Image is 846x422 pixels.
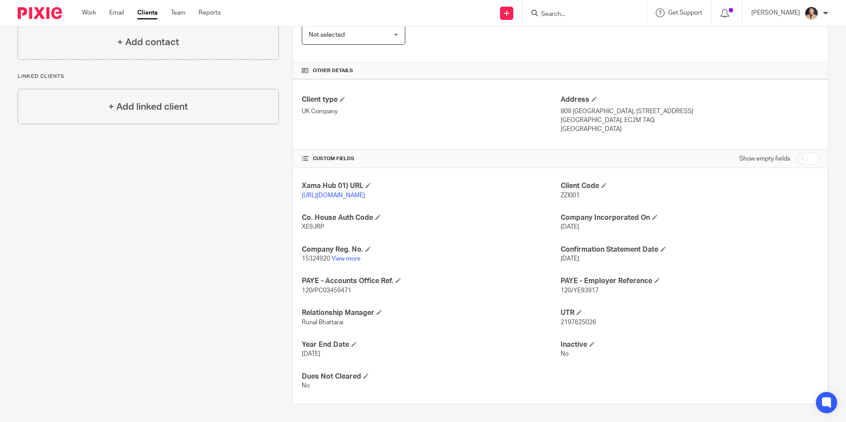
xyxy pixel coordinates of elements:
span: No [561,351,569,357]
h4: Client Code [561,181,819,191]
span: [DATE] [302,351,320,357]
a: Work [82,8,96,17]
a: [URL][DOMAIN_NAME] [302,192,365,199]
span: [DATE] [561,224,579,230]
p: Linked clients [18,73,279,80]
span: 15324920 [302,256,330,262]
h4: Relationship Manager [302,308,560,318]
span: [DATE] [561,256,579,262]
span: 120/YE93917 [561,288,599,294]
span: Other details [313,67,353,74]
h4: Xama Hub 01) URL [302,181,560,191]
h4: PAYE - Accounts Office Ref. [302,276,560,286]
p: [GEOGRAPHIC_DATA] [561,125,819,134]
img: Pixie [18,7,62,19]
p: UK Company [302,107,560,116]
h4: PAYE - Employer Reference [561,276,819,286]
h4: UTR [561,308,819,318]
h4: Client type [302,95,560,104]
p: [PERSON_NAME] [751,8,800,17]
input: Search [540,11,620,19]
a: Team [171,8,185,17]
h4: Address [561,95,819,104]
h4: Company Incorporated On [561,213,819,223]
span: XE9JRP [302,224,324,230]
a: Reports [199,8,221,17]
h4: Confirmation Statement Date [561,245,819,254]
span: 2197625026 [561,319,596,326]
h4: Inactive [561,340,819,349]
p: [GEOGRAPHIC_DATA], EC2M 7AQ [561,116,819,125]
span: No [302,383,310,389]
h4: Year End Date [302,340,560,349]
a: Email [109,8,124,17]
img: Nikhil%20(2).jpg [804,6,819,20]
h4: + Add linked client [108,100,188,114]
span: 120/PC03459471 [302,288,351,294]
span: Get Support [668,10,702,16]
h4: Co. House Auth Code [302,213,560,223]
h4: CUSTOM FIELDS [302,155,560,162]
h4: + Add contact [117,35,179,49]
h4: Dues Not Cleared [302,372,560,381]
span: ZZI001 [561,192,580,199]
label: Show empty fields [739,154,790,163]
p: 809 [GEOGRAPHIC_DATA], [STREET_ADDRESS] [561,107,819,116]
a: Clients [137,8,158,17]
a: View more [331,256,361,262]
h4: Company Reg. No. [302,245,560,254]
span: Runal Bhattarai [302,319,343,326]
span: Not selected [309,32,345,38]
